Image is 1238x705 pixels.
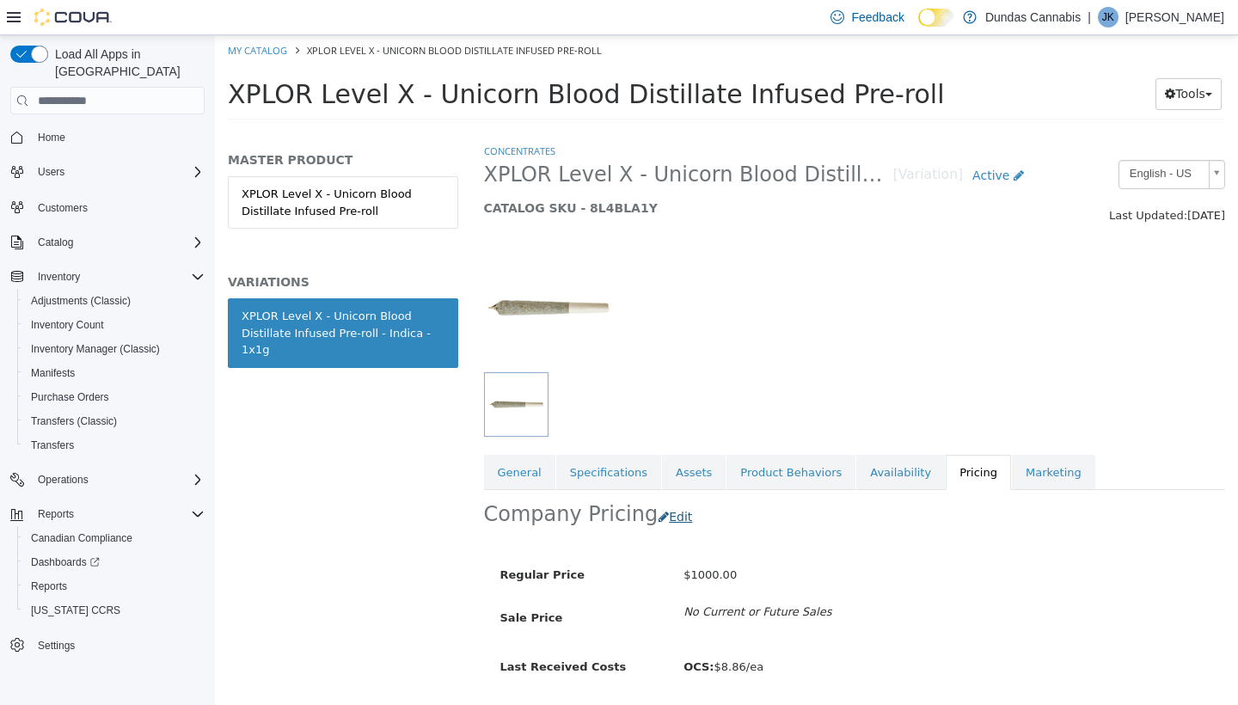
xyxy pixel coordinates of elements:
a: Transfers (Classic) [24,411,124,432]
button: Reports [31,504,81,524]
a: Product Behaviors [512,420,640,456]
span: Sale Price [285,576,348,589]
span: Reports [38,507,74,521]
span: Settings [31,634,205,656]
span: $8.86/ea [469,625,549,638]
span: XPLOR Level X - Unicorn Blood Distillate Infused Pre-roll - Indica - 1x1g [269,126,678,153]
b: OCS: [469,625,499,638]
span: Active [757,133,794,147]
p: [PERSON_NAME] [1125,7,1224,28]
a: Assets [447,420,511,456]
span: Regular Price [285,533,370,546]
button: Reports [17,574,211,598]
h5: MASTER PRODUCT [13,117,243,132]
button: [US_STATE] CCRS [17,598,211,622]
div: Jenifer Kim [1098,7,1118,28]
a: My Catalog [13,9,72,21]
nav: Complex example [10,118,205,702]
span: Inventory Manager (Classic) [31,342,160,356]
a: [US_STATE] CCRS [24,600,127,621]
a: Pricing [731,420,796,456]
button: Edit [443,466,487,498]
button: Users [3,160,211,184]
span: Settings [38,639,75,653]
a: General [269,420,340,456]
button: Inventory Manager (Classic) [17,337,211,361]
span: Feedback [851,9,904,26]
span: Adjustments (Classic) [24,291,205,311]
button: Operations [31,469,95,490]
div: XPLOR Level X - Unicorn Blood Distillate Infused Pre-roll - Indica - 1x1g [27,273,230,323]
a: Dashboards [17,550,211,574]
button: Catalog [31,232,80,253]
span: Inventory Manager (Classic) [24,339,205,359]
h5: VARIATIONS [13,239,243,254]
button: Settings [3,633,211,658]
h2: Company Pricing [269,466,444,493]
span: Inventory Count [24,315,205,335]
a: Purchase Orders [24,387,116,408]
span: Purchase Orders [31,390,109,404]
span: Manifests [31,366,75,380]
button: Inventory [31,267,87,287]
span: Load All Apps in [GEOGRAPHIC_DATA] [48,46,205,80]
span: English - US [904,126,987,152]
button: Manifests [17,361,211,385]
a: Reports [24,576,74,597]
span: Canadian Compliance [31,531,132,545]
span: Washington CCRS [24,600,205,621]
a: Manifests [24,363,82,383]
span: Inventory [38,270,80,284]
span: Manifests [24,363,205,383]
button: Tools [941,43,1007,75]
span: [US_STATE] CCRS [31,604,120,617]
a: Inventory Count [24,315,111,335]
span: Dashboards [31,555,100,569]
span: Transfers [31,438,74,452]
span: Home [31,126,205,148]
span: Reports [31,579,67,593]
span: Dashboards [24,552,205,573]
button: Canadian Compliance [17,526,211,550]
input: Dark Mode [918,9,954,27]
span: Purchase Orders [24,387,205,408]
span: Transfers [24,435,205,456]
span: Inventory Count [31,318,104,332]
span: XPLOR Level X - Unicorn Blood Distillate Infused Pre-roll [13,44,729,74]
h5: CATALOG SKU - 8L4BLA1Y [269,165,818,181]
button: Adjustments (Classic) [17,289,211,313]
span: Inventory [31,267,205,287]
a: Dashboards [24,552,107,573]
a: Adjustments (Classic) [24,291,138,311]
span: Customers [31,196,205,218]
small: [Variation] [678,133,748,147]
button: Transfers [17,433,211,457]
a: English - US [904,125,1010,154]
img: Cova [34,9,112,26]
a: Concentrates [269,109,340,122]
button: Inventory Count [17,313,211,337]
span: XPLOR Level X - Unicorn Blood Distillate Infused Pre-roll [92,9,387,21]
span: $1000.00 [469,533,522,546]
button: Users [31,162,71,182]
button: Inventory [3,265,211,289]
span: Customers [38,201,88,215]
a: Customers [31,198,95,218]
button: Purchase Orders [17,385,211,409]
span: Last Received Costs [285,625,412,638]
span: Canadian Compliance [24,528,205,549]
span: Catalog [38,236,73,249]
a: Availability [641,420,730,456]
a: Inventory Manager (Classic) [24,339,167,359]
i: No Current or Future Sales [469,570,616,583]
button: Operations [3,468,211,492]
span: Catalog [31,232,205,253]
span: Last Updated: [894,174,972,187]
span: Adjustments (Classic) [31,294,131,308]
a: Home [31,127,72,148]
a: Canadian Compliance [24,528,139,549]
span: Reports [31,504,205,524]
span: Reports [24,576,205,597]
span: Operations [31,469,205,490]
a: Transfers [24,435,81,456]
